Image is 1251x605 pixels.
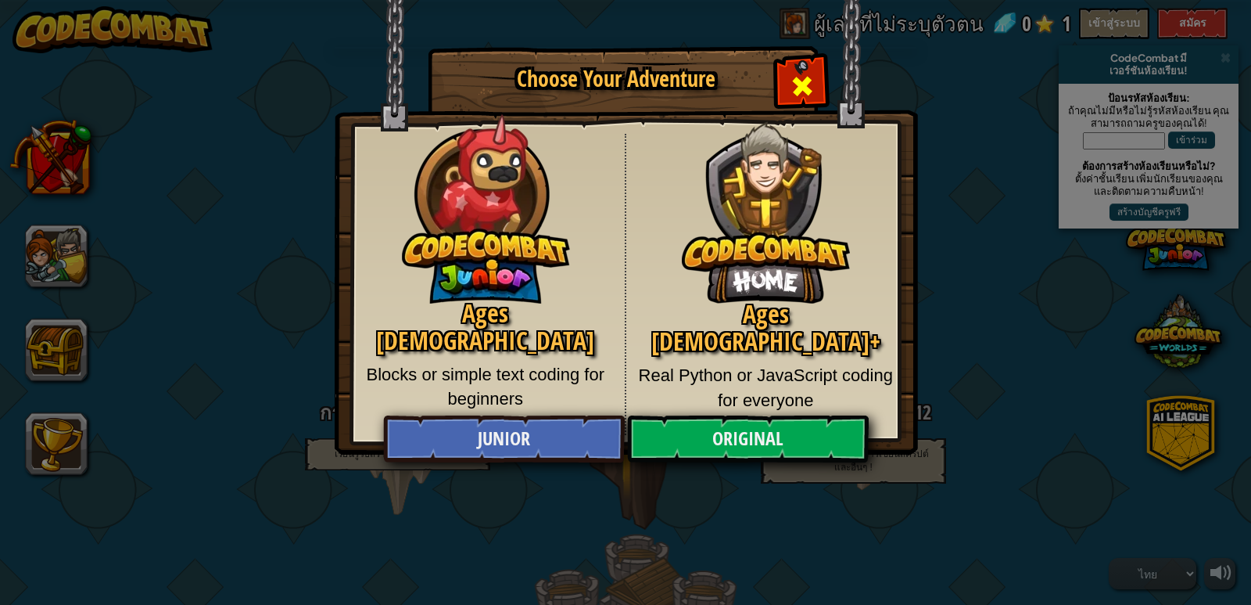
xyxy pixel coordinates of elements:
a: Junior [383,416,624,463]
a: Original [627,416,868,463]
img: CodeCombat Junior hero character [402,104,570,304]
p: Blocks or simple text coding for beginners [358,362,613,412]
div: Close modal [777,59,826,109]
h2: Ages [DEMOGRAPHIC_DATA]+ [638,301,894,355]
h1: Choose Your Adventure [456,67,776,92]
img: CodeCombat Original hero character [682,98,850,304]
p: Real Python or JavaScript coding for everyone [638,363,894,412]
h2: Ages [DEMOGRAPHIC_DATA] [358,300,613,355]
